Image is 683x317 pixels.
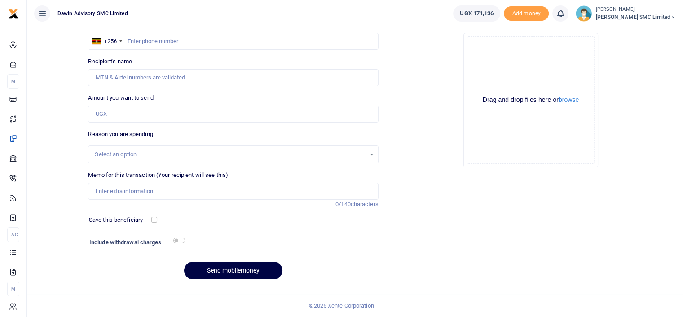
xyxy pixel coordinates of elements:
li: Toup your wallet [504,6,549,21]
div: Drag and drop files here or [467,96,594,104]
input: Enter phone number [88,33,378,50]
button: Send mobilemoney [184,262,282,279]
a: logo-small logo-large logo-large [8,10,19,17]
div: Uganda: +256 [88,33,124,49]
li: Wallet ballance [449,5,504,22]
a: Add money [504,9,549,16]
span: UGX 171,136 [460,9,494,18]
span: 0/140 [335,201,351,207]
li: M [7,74,19,89]
img: logo-small [8,9,19,19]
button: browse [559,97,579,103]
img: profile-user [576,5,592,22]
h6: Include withdrawal charges [89,239,181,246]
div: Select an option [95,150,365,159]
label: Recipient's name [88,57,132,66]
input: Enter extra information [88,183,378,200]
label: Amount you want to send [88,93,153,102]
a: UGX 171,136 [453,5,500,22]
span: Dawin Advisory SMC Limited [54,9,132,18]
input: MTN & Airtel numbers are validated [88,69,378,86]
label: Memo for this transaction (Your recipient will see this) [88,171,228,180]
small: [PERSON_NAME] [595,6,676,13]
span: [PERSON_NAME] SMC Limited [595,13,676,21]
div: +256 [104,37,116,46]
li: Ac [7,227,19,242]
label: Reason you are spending [88,130,153,139]
a: profile-user [PERSON_NAME] [PERSON_NAME] SMC Limited [576,5,676,22]
span: characters [351,201,379,207]
div: File Uploader [463,33,598,167]
label: Save this beneficiary [89,216,143,225]
input: UGX [88,106,378,123]
span: Add money [504,6,549,21]
li: M [7,282,19,296]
